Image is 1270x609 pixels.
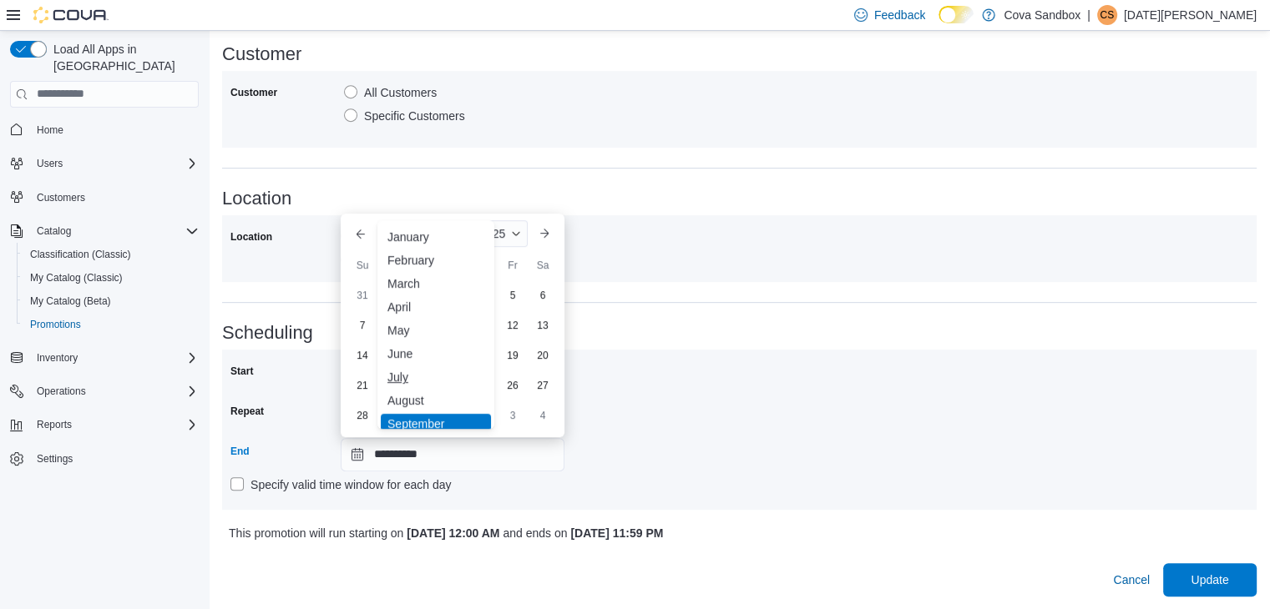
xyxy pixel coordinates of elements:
[222,323,1257,343] h3: Scheduling
[347,220,374,247] button: Previous Month
[23,315,199,335] span: Promotions
[1004,5,1080,25] p: Cova Sandbox
[349,402,376,429] div: day-28
[381,414,491,434] div: September
[30,318,81,331] span: Promotions
[30,381,93,401] button: Operations
[30,415,199,435] span: Reports
[23,315,88,335] a: Promotions
[33,7,109,23] img: Cova
[47,41,199,74] span: Load All Apps in [GEOGRAPHIC_DATA]
[381,390,491,410] div: August
[37,123,63,137] span: Home
[381,227,491,247] div: January
[23,268,199,288] span: My Catalog (Classic)
[30,119,199,140] span: Home
[3,446,205,471] button: Settings
[30,294,111,308] span: My Catalog (Beta)
[874,7,925,23] span: Feedback
[17,266,205,289] button: My Catalog (Classic)
[529,282,556,309] div: day-6
[37,351,78,365] span: Inventory
[499,372,526,399] div: day-26
[341,438,564,471] input: Press the down key to enter a popover containing a calendar. Press the escape key to close the po...
[3,185,205,209] button: Customers
[230,365,253,378] label: Start
[499,402,526,429] div: day-3
[499,312,526,339] div: day-12
[30,221,78,241] button: Catalog
[37,452,73,466] span: Settings
[30,381,199,401] span: Operations
[230,86,277,99] label: Customer
[230,230,272,244] label: Location
[381,297,491,317] div: April
[1191,571,1228,588] span: Update
[381,250,491,270] div: February
[23,268,129,288] a: My Catalog (Classic)
[529,252,556,279] div: Sa
[1163,563,1257,596] button: Update
[529,372,556,399] div: day-27
[17,313,205,336] button: Promotions
[407,526,499,540] b: [DATE] 12:00 AM
[473,220,528,247] div: Button. Open the year selector. 2025 is currently selected.
[381,367,491,387] div: July
[529,342,556,369] div: day-20
[344,106,465,126] label: Specific Customers
[3,152,205,175] button: Users
[939,6,974,23] input: Dark Mode
[30,221,199,241] span: Catalog
[222,44,1257,64] h3: Customer
[23,291,118,311] a: My Catalog (Beta)
[349,312,376,339] div: day-7
[30,348,84,368] button: Inventory
[570,526,663,540] b: [DATE] 11:59 PM
[30,188,92,208] a: Customers
[349,372,376,399] div: day-21
[229,523,994,543] p: This promotion will run starting on and ends on
[531,220,558,247] button: Next month
[344,83,437,103] label: All Customers
[499,252,526,279] div: Fr
[10,111,199,515] nav: Complex example
[17,289,205,313] button: My Catalog (Beta)
[1113,571,1150,588] span: Cancel
[1087,5,1090,25] p: |
[230,475,451,495] label: Specify valid time window for each day
[939,23,939,24] span: Dark Mode
[222,189,1257,209] h3: Location
[23,244,138,264] a: Classification (Classic)
[30,187,199,208] span: Customers
[30,271,123,284] span: My Catalog (Classic)
[230,405,264,418] label: Repeat
[381,344,491,364] div: June
[37,157,63,170] span: Users
[349,252,376,279] div: Su
[349,282,376,309] div: day-31
[529,402,556,429] div: day-4
[3,413,205,436] button: Reports
[30,120,70,140] a: Home
[23,244,199,264] span: Classification (Classic)
[37,191,85,204] span: Customers
[17,243,205,266] button: Classification (Classic)
[347,280,558,430] div: September, 2025
[37,224,71,238] span: Catalog
[499,342,526,369] div: day-19
[1100,5,1114,25] span: CS
[381,320,491,340] div: May
[30,415,78,435] button: Reports
[1124,5,1257,25] p: [DATE][PERSON_NAME]
[30,248,131,261] span: Classification (Classic)
[529,312,556,339] div: day-13
[23,291,199,311] span: My Catalog (Beta)
[1106,563,1156,596] button: Cancel
[3,346,205,370] button: Inventory
[3,219,205,243] button: Catalog
[37,385,86,398] span: Operations
[30,449,79,469] a: Settings
[1097,5,1117,25] div: Chaitra Shivanand
[230,445,250,458] label: End
[37,418,72,431] span: Reports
